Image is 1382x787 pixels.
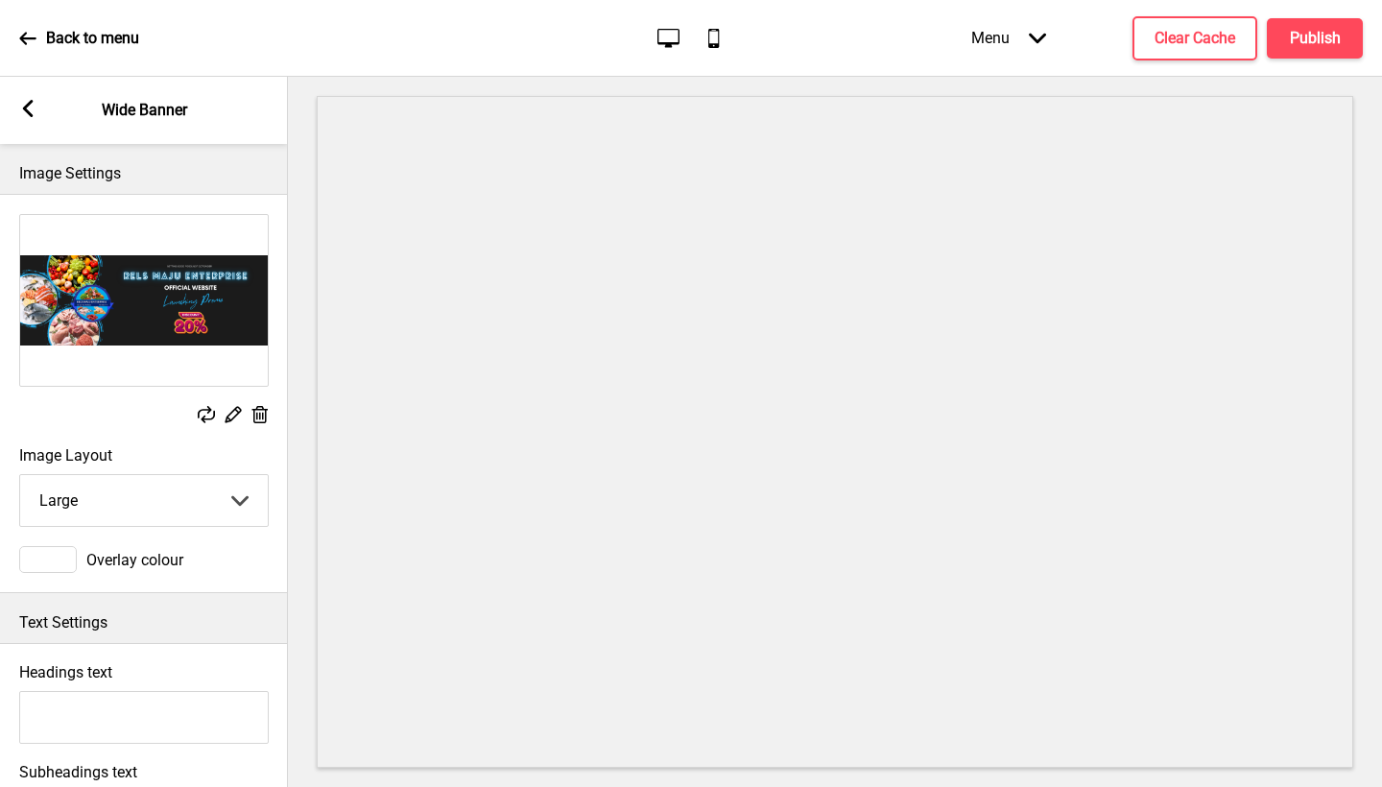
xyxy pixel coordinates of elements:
[19,546,269,573] div: Overlay colour
[19,763,137,781] label: Subheadings text
[19,446,269,465] label: Image Layout
[1155,28,1235,49] h4: Clear Cache
[1132,16,1257,60] button: Clear Cache
[952,10,1065,66] div: Menu
[86,551,183,569] span: Overlay colour
[1290,28,1341,49] h4: Publish
[19,163,269,184] p: Image Settings
[19,12,139,64] a: Back to menu
[1267,18,1363,59] button: Publish
[19,663,112,681] label: Headings text
[46,28,139,49] p: Back to menu
[102,100,187,121] p: Wide Banner
[20,215,268,386] img: Image
[19,612,269,633] p: Text Settings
